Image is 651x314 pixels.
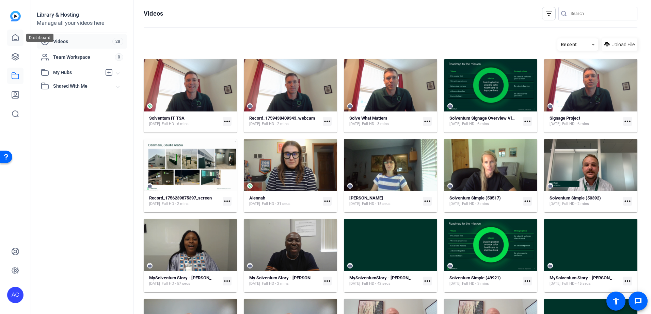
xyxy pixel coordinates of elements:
[37,11,127,19] div: Library & Hosting
[449,195,501,200] strong: Solventum Simple (50517)
[249,195,320,207] a: Alennah[DATE]Full HD - 31 secs
[623,197,632,206] mat-icon: more_horiz
[550,275,625,280] strong: MySolventum Story - [PERSON_NAME]
[423,117,432,126] mat-icon: more_horiz
[349,116,420,127] a: Solve What Matters[DATE]Full HD - 3 mins
[550,116,620,127] a: Signage Project[DATE]Full HD - 6 mins
[26,34,53,42] div: Dashboard
[562,201,589,207] span: Full HD - 2 mins
[149,195,220,207] a: Record_1756239875397_screen[DATE]Full HD - 2 mins
[349,275,424,280] strong: MySolventumStory - [PERSON_NAME]
[612,41,635,48] span: Upload File
[462,281,489,286] span: Full HD - 3 mins
[149,195,212,200] strong: Record_1756239875397_screen
[449,275,520,286] a: Solventum Simple (49921)[DATE]Full HD - 3 mins
[249,116,320,127] a: Record_1759438409343_webcam[DATE]Full HD - 2 mins
[37,79,127,93] mat-expansion-panel-header: Shared With Me
[449,195,520,207] a: Solventum Simple (50517)[DATE]Full HD - 3 mins
[249,121,260,127] span: [DATE]
[562,121,589,127] span: Full HD - 6 mins
[249,275,320,286] a: My Solventum Story - [PERSON_NAME][DATE]Full HD - 2 mins
[249,275,326,280] strong: My Solventum Story - [PERSON_NAME]
[349,195,420,207] a: [PERSON_NAME][DATE]Full HD - 15 secs
[223,277,232,285] mat-icon: more_horiz
[249,195,265,200] strong: Alennah
[623,277,632,285] mat-icon: more_horiz
[449,275,501,280] strong: Solventum Simple (49921)
[623,117,632,126] mat-icon: more_horiz
[571,10,632,18] input: Search
[262,121,289,127] span: Full HD - 2 mins
[249,281,260,286] span: [DATE]
[602,38,637,51] button: Upload File
[523,117,532,126] mat-icon: more_horiz
[362,281,391,286] span: Full HD - 42 secs
[37,66,127,79] mat-expansion-panel-header: My Hubs
[423,277,432,285] mat-icon: more_horiz
[634,297,642,305] mat-icon: message
[323,117,332,126] mat-icon: more_horiz
[523,197,532,206] mat-icon: more_horiz
[115,53,123,61] span: 0
[144,10,163,18] h1: Videos
[149,201,160,207] span: [DATE]
[612,297,620,305] mat-icon: accessibility
[349,116,387,121] strong: Solve What Matters
[449,201,460,207] span: [DATE]
[223,197,232,206] mat-icon: more_horiz
[449,116,520,127] a: Solventum Signage Overview Video[DATE]Full HD - 6 mins
[550,201,560,207] span: [DATE]
[362,201,391,207] span: Full HD - 15 secs
[162,201,189,207] span: Full HD - 2 mins
[550,121,560,127] span: [DATE]
[37,19,127,27] div: Manage all your videos here
[149,116,185,121] strong: Solventum IT TSA
[262,201,290,207] span: Full HD - 31 secs
[149,121,160,127] span: [DATE]
[449,281,460,286] span: [DATE]
[523,277,532,285] mat-icon: more_horiz
[349,195,383,200] strong: [PERSON_NAME]
[349,275,420,286] a: MySolventumStory - [PERSON_NAME][DATE]Full HD - 42 secs
[249,116,315,121] strong: Record_1759438409343_webcam
[323,277,332,285] mat-icon: more_horiz
[550,195,601,200] strong: Solventum Simple (50392)
[112,38,123,45] span: 28
[149,275,220,286] a: MySolventum Story - [PERSON_NAME][DATE]Full HD - 57 secs
[149,116,220,127] a: Solventum IT TSA[DATE]Full HD - 6 mins
[149,281,160,286] span: [DATE]
[149,275,225,280] strong: MySolventum Story - [PERSON_NAME]
[262,281,289,286] span: Full HD - 2 mins
[162,281,190,286] span: Full HD - 57 secs
[550,116,580,121] strong: Signage Project
[53,54,115,60] span: Team Workspace
[223,117,232,126] mat-icon: more_horiz
[449,116,519,121] strong: Solventum Signage Overview Video
[349,201,360,207] span: [DATE]
[323,197,332,206] mat-icon: more_horiz
[362,121,389,127] span: Full HD - 3 mins
[349,121,360,127] span: [DATE]
[53,38,112,45] span: Videos
[10,11,21,21] img: blue-gradient.svg
[550,195,620,207] a: Solventum Simple (50392)[DATE]Full HD - 2 mins
[162,121,189,127] span: Full HD - 6 mins
[462,201,489,207] span: Full HD - 3 mins
[249,201,260,207] span: [DATE]
[449,121,460,127] span: [DATE]
[550,281,560,286] span: [DATE]
[462,121,489,127] span: Full HD - 6 mins
[7,287,23,303] div: AC
[423,197,432,206] mat-icon: more_horiz
[53,83,116,90] span: Shared With Me
[550,275,620,286] a: MySolventum Story - [PERSON_NAME][DATE]Full HD - 45 secs
[53,69,101,76] span: My Hubs
[561,42,577,47] span: Recent
[545,10,553,18] mat-icon: filter_list
[349,281,360,286] span: [DATE]
[562,281,591,286] span: Full HD - 45 secs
